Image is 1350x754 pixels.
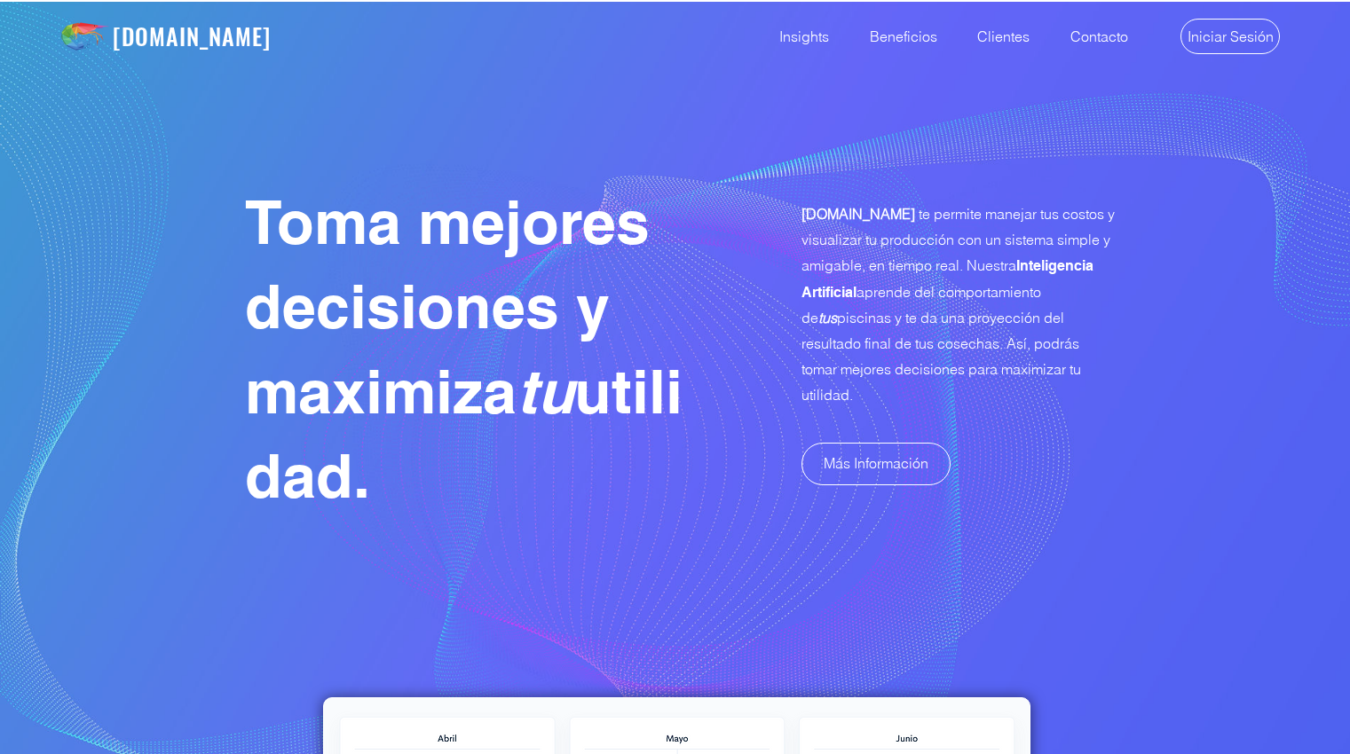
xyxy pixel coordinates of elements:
span: tu [517,356,574,428]
span: te permite manejar tus costos y visualizar tu producción con un sistema simple y amigable, en tie... [801,205,1115,404]
span: Iniciar Sesión [1188,27,1274,46]
nav: Site [751,1,1141,72]
a: Más Información [801,443,951,485]
p: Beneficios [861,1,946,72]
a: [DOMAIN_NAME] [113,19,272,53]
a: Contacto [1043,1,1141,72]
span: tus [818,309,837,326]
p: Contacto [1062,1,1137,72]
p: Insights [770,1,838,72]
a: Iniciar Sesión [1180,19,1280,54]
a: Beneficios [842,1,951,72]
span: Más Información [824,453,928,473]
span: [DOMAIN_NAME] [801,205,915,223]
a: Clientes [951,1,1043,72]
span: Toma mejores decisiones y maximiza utilidad. [245,186,683,512]
p: Clientes [968,1,1038,72]
span: Inteligencia Artificial [801,257,1093,301]
a: Insights [751,1,842,72]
